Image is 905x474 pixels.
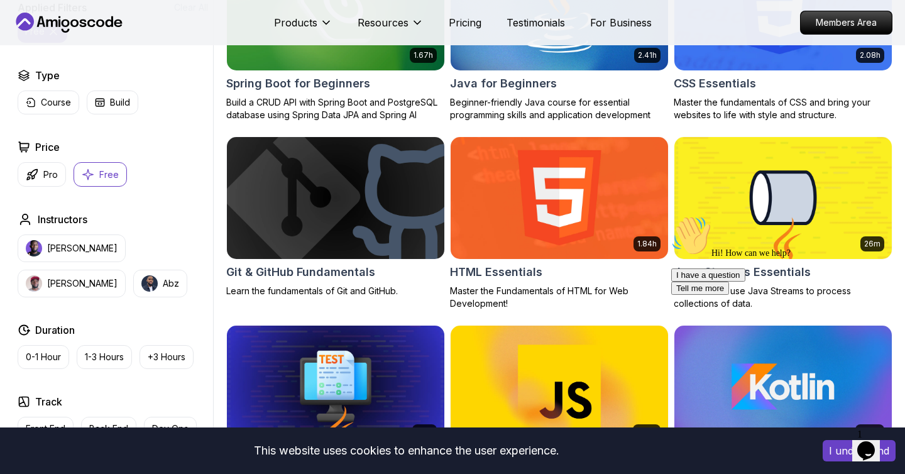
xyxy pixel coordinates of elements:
p: +3 Hours [148,351,185,363]
img: Git & GitHub Fundamentals card [227,137,444,259]
button: Resources [358,15,424,40]
button: Free [74,162,127,187]
img: HTML Essentials card [451,137,668,259]
button: Front End [18,417,74,441]
h2: Type [35,68,60,83]
a: For Business [590,15,652,30]
h2: Price [35,140,60,155]
p: Learn the fundamentals of Git and GitHub. [226,285,445,297]
p: Build a CRUD API with Spring Boot and PostgreSQL database using Spring Data JPA and Spring AI [226,96,445,121]
p: Free [99,168,119,181]
button: instructor img[PERSON_NAME] [18,234,126,262]
button: Dev Ops [144,417,197,441]
p: Back End [89,422,128,435]
button: I have a question [5,58,79,71]
span: Hi! How can we help? [5,38,124,47]
h2: Instructors [38,212,87,227]
button: instructor img[PERSON_NAME] [18,270,126,297]
p: Front End [26,422,65,435]
button: instructor imgAbz [133,270,187,297]
div: This website uses cookies to enhance the user experience. [9,437,804,465]
img: Javascript for Beginners card [451,326,668,448]
h2: Track [35,394,62,409]
iframe: chat widget [666,211,892,417]
p: Members Area [801,11,892,34]
iframe: chat widget [852,424,892,461]
p: Dev Ops [152,422,189,435]
p: [PERSON_NAME] [47,242,118,255]
p: Master the fundamentals of CSS and bring your websites to life with style and structure. [674,96,892,121]
button: 0-1 Hour [18,345,69,369]
button: Tell me more [5,71,63,84]
h2: Spring Boot for Beginners [226,75,370,92]
a: HTML Essentials card1.84hHTML EssentialsMaster the Fundamentals of HTML for Web Development! [450,136,669,310]
p: 1.84h [637,239,657,249]
h2: Java for Beginners [450,75,557,92]
img: Java Unit Testing Essentials card [227,326,444,448]
img: Java Streams Essentials card [674,137,892,259]
p: 2.08h [860,50,880,60]
a: Testimonials [507,15,565,30]
div: 👋Hi! How can we help?I have a questionTell me more [5,5,231,84]
p: Build [110,96,130,109]
a: Java Streams Essentials card26mJava Streams EssentialsLearn how to use Java Streams to process co... [674,136,892,310]
p: 1.67h [414,50,433,60]
p: Abz [163,277,179,290]
h2: CSS Essentials [674,75,756,92]
p: Course [41,96,71,109]
button: Build [87,91,138,114]
p: Master the Fundamentals of HTML for Web Development! [450,285,669,310]
button: Accept cookies [823,440,896,461]
button: Back End [81,417,136,441]
h2: HTML Essentials [450,263,542,281]
p: 1-3 Hours [85,351,124,363]
h2: Duration [35,322,75,338]
h2: Git & GitHub Fundamentals [226,263,375,281]
button: +3 Hours [140,345,194,369]
p: Beginner-friendly Java course for essential programming skills and application development [450,96,669,121]
p: 0-1 Hour [26,351,61,363]
button: Course [18,91,79,114]
a: Git & GitHub Fundamentals cardGit & GitHub FundamentalsLearn the fundamentals of Git and GitHub. [226,136,445,297]
button: Products [274,15,332,40]
a: Pricing [449,15,481,30]
img: :wave: [5,5,45,45]
p: Pro [43,168,58,181]
a: Members Area [800,11,892,35]
img: instructor img [26,240,42,256]
p: 2.41h [638,50,657,60]
img: instructor img [141,275,158,292]
p: Resources [358,15,409,30]
p: [PERSON_NAME] [47,277,118,290]
img: instructor img [26,275,42,292]
button: 1-3 Hours [77,345,132,369]
button: Pro [18,162,66,187]
p: Products [274,15,317,30]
